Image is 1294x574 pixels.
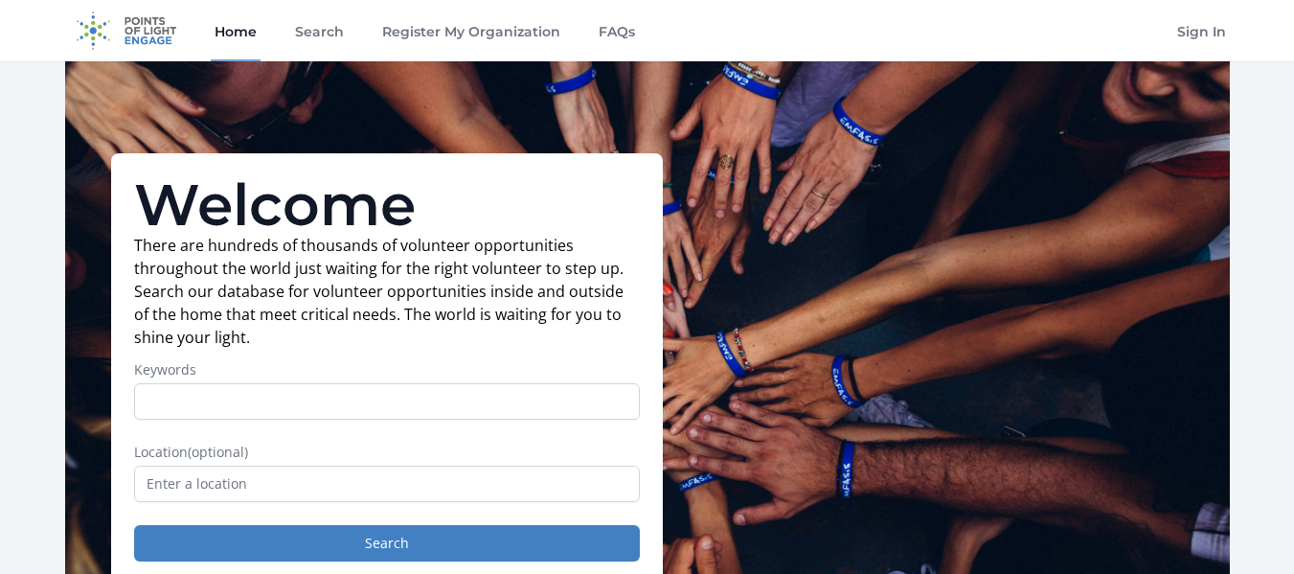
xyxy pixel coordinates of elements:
[134,360,640,379] label: Keywords
[134,234,640,349] p: There are hundreds of thousands of volunteer opportunities throughout the world just waiting for ...
[134,525,640,562] button: Search
[188,443,248,461] span: (optional)
[134,466,640,502] input: Enter a location
[134,176,640,234] h1: Welcome
[134,443,640,462] label: Location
